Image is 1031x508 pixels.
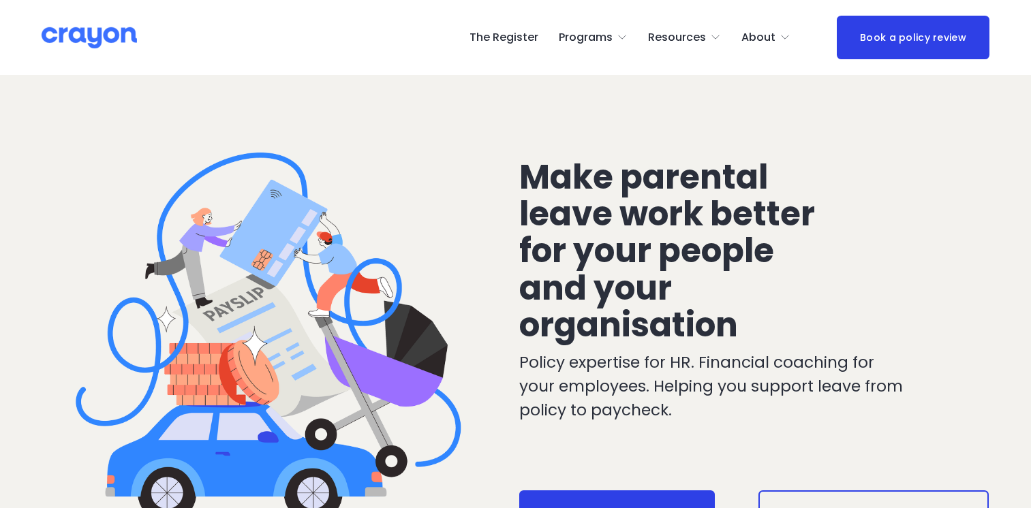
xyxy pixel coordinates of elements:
a: Book a policy review [837,16,990,60]
a: folder dropdown [559,27,628,48]
a: folder dropdown [741,27,790,48]
span: Programs [559,28,613,48]
img: Crayon [42,26,137,50]
span: Make parental leave work better for your people and your organisation [519,154,822,348]
span: About [741,28,775,48]
a: folder dropdown [648,27,721,48]
span: Resources [648,28,706,48]
a: The Register [470,27,538,48]
p: Policy expertise for HR. Financial coaching for your employees. Helping you support leave from po... [519,351,910,422]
